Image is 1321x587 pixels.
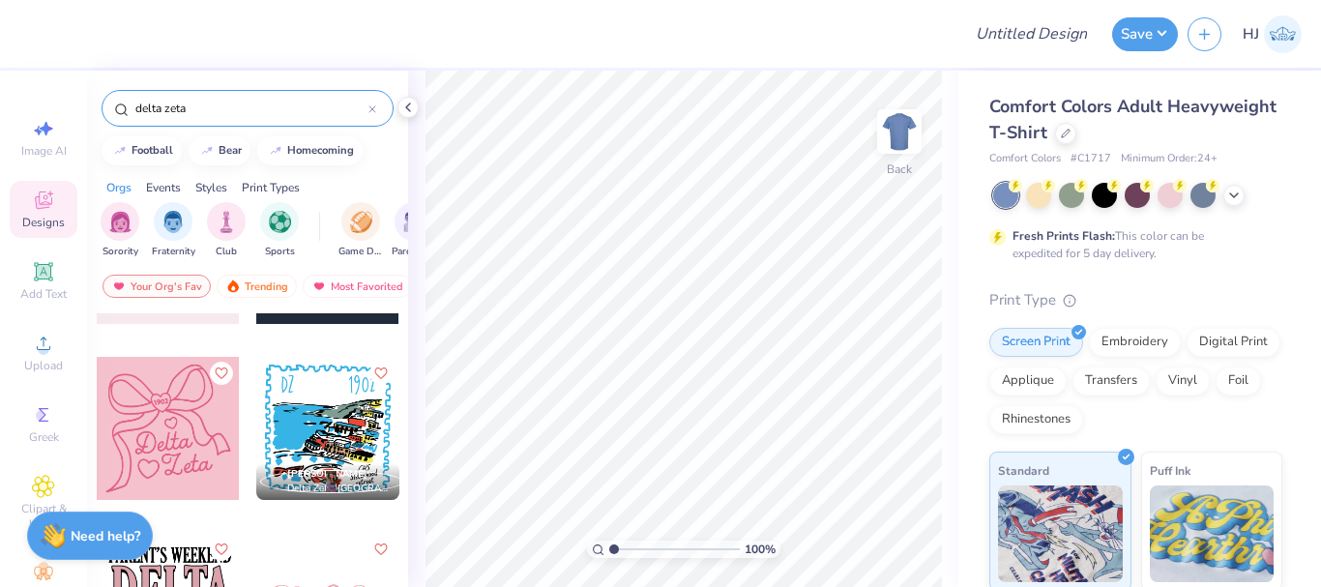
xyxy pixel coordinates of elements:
button: filter button [207,202,246,259]
span: Sports [265,245,295,259]
a: HJ [1243,15,1302,53]
div: Your Org's Fav [103,275,211,298]
img: Fraternity Image [162,211,184,233]
button: Like [210,538,233,561]
div: Orgs [106,179,132,196]
button: filter button [260,202,299,259]
strong: Need help? [71,527,140,545]
span: Greek [29,429,59,445]
img: Puff Ink [1150,485,1275,582]
button: filter button [101,202,139,259]
div: Events [146,179,181,196]
img: Sports Image [269,211,291,233]
img: most_fav.gif [111,279,127,293]
img: trend_line.gif [268,145,283,157]
div: Trending [217,275,297,298]
img: trending.gif [225,279,241,293]
img: Sorority Image [109,211,132,233]
span: Club [216,245,237,259]
img: trend_line.gif [112,145,128,157]
span: Sorority [103,245,138,259]
button: Save [1112,17,1178,51]
div: filter for Parent's Weekend [392,202,436,259]
div: Foil [1216,367,1261,396]
div: Print Types [242,179,300,196]
span: Standard [998,460,1049,481]
input: Untitled Design [960,15,1102,53]
div: Screen Print [989,328,1083,357]
div: Most Favorited [303,275,412,298]
img: Hughe Josh Cabanete [1264,15,1302,53]
img: trend_line.gif [199,145,215,157]
div: filter for Sorority [101,202,139,259]
span: Fraternity [152,245,195,259]
div: Styles [195,179,227,196]
div: Print Type [989,289,1282,311]
button: football [102,136,182,165]
div: Embroidery [1089,328,1181,357]
span: [PERSON_NAME] [287,467,367,481]
button: homecoming [257,136,363,165]
button: filter button [338,202,383,259]
strong: Fresh Prints Flash: [1013,228,1115,244]
img: Parent's Weekend Image [403,211,426,233]
img: Back [880,112,919,151]
div: Transfers [1072,367,1150,396]
span: Puff Ink [1150,460,1190,481]
div: filter for Fraternity [152,202,195,259]
div: Digital Print [1187,328,1280,357]
button: Like [369,538,393,561]
span: Comfort Colors [989,151,1061,167]
div: Rhinestones [989,405,1083,434]
div: bear [219,145,242,156]
div: filter for Sports [260,202,299,259]
button: Like [210,362,233,385]
span: Add Text [20,286,67,302]
div: Back [887,161,912,178]
img: Game Day Image [350,211,372,233]
button: Like [369,362,393,385]
div: Applique [989,367,1067,396]
span: Designs [22,215,65,230]
button: filter button [392,202,436,259]
input: Try "Alpha" [133,99,368,118]
span: Parent's Weekend [392,245,436,259]
div: Vinyl [1156,367,1210,396]
span: Delta Zeta, [GEOGRAPHIC_DATA][US_STATE] [287,482,392,496]
img: most_fav.gif [311,279,327,293]
div: football [132,145,173,156]
button: bear [189,136,250,165]
div: filter for Club [207,202,246,259]
span: Upload [24,358,63,373]
span: Game Day [338,245,383,259]
button: filter button [152,202,195,259]
span: Comfort Colors Adult Heavyweight T-Shirt [989,95,1277,144]
div: This color can be expedited for 5 day delivery. [1013,227,1250,262]
span: 100 % [745,541,776,558]
span: HJ [1243,23,1259,45]
span: # C1717 [1071,151,1111,167]
span: Clipart & logos [10,501,77,532]
img: Standard [998,485,1123,582]
div: filter for Game Day [338,202,383,259]
div: homecoming [287,145,354,156]
img: Club Image [216,211,237,233]
span: Minimum Order: 24 + [1121,151,1218,167]
span: Image AI [21,143,67,159]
